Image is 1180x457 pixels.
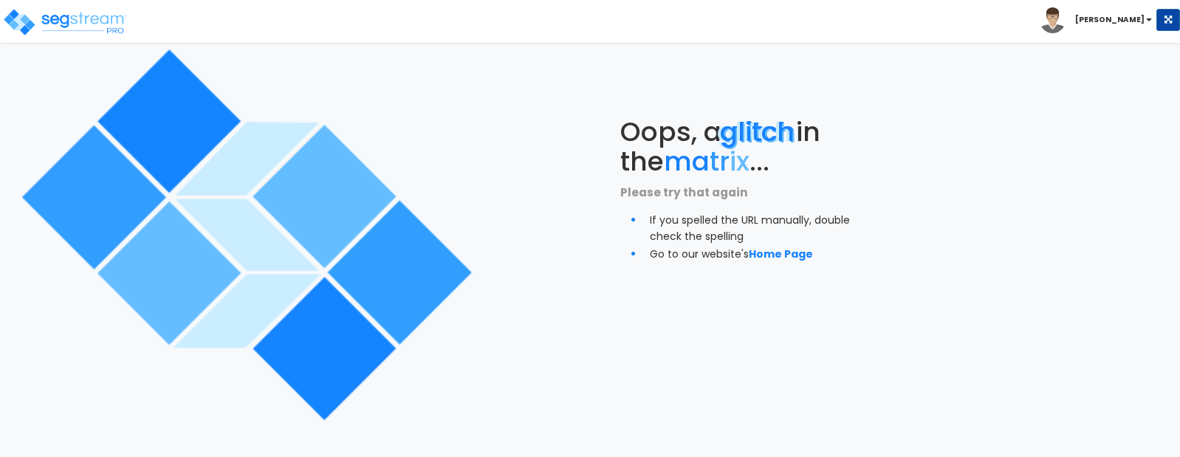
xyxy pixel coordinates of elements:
li: If you spelled the URL manually, double check the spelling [650,210,855,244]
p: Please try that again [620,183,855,202]
span: Oops, a in the ... [620,113,820,180]
span: tr [710,142,730,180]
li: Go to our website's [650,244,855,263]
a: Home Page [749,247,813,261]
span: glitch [721,113,796,151]
span: ma [664,142,710,180]
img: logo_pro_r.png [2,7,128,37]
span: ix [730,142,749,180]
b: [PERSON_NAME] [1075,14,1145,25]
img: avatar.png [1040,7,1066,33]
